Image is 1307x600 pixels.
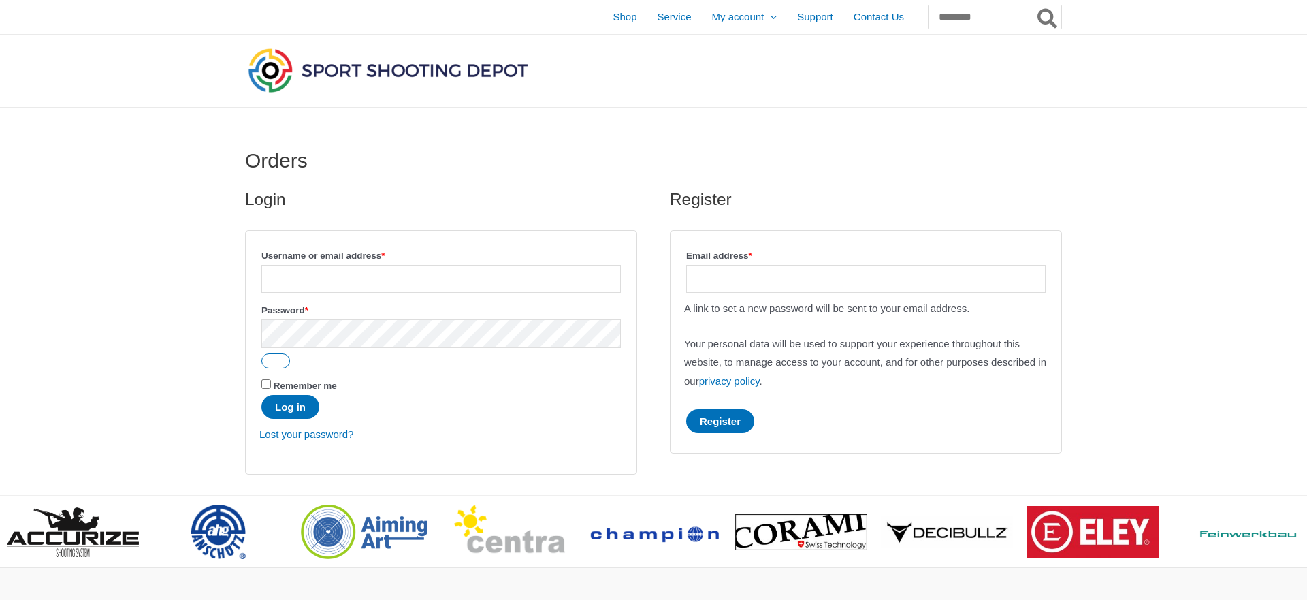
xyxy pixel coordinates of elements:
button: Search [1035,5,1061,29]
a: privacy policy [699,375,760,387]
h2: Login [245,189,637,210]
label: Password [261,301,621,319]
button: Log in [261,395,319,419]
button: Show password [261,353,290,368]
label: Username or email address [261,247,621,265]
button: Register [686,409,754,433]
h2: Register [670,189,1062,210]
input: Remember me [261,379,271,389]
h1: Orders [245,148,1062,173]
span: Remember me [274,381,337,391]
p: A link to set a new password will be sent to your email address. [684,299,1048,318]
a: Lost your password? [259,428,353,440]
img: Sport Shooting Depot [245,45,531,95]
img: brand logo [1027,506,1159,558]
label: Email address [686,247,1046,265]
p: Your personal data will be used to support your experience throughout this website, to manage acc... [684,334,1048,392]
